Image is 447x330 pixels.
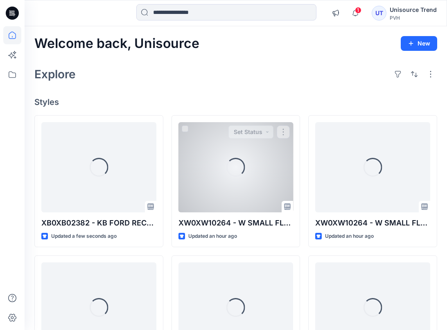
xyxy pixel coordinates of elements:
[188,232,237,241] p: Updated an hour ago
[355,7,361,14] span: 1
[34,68,76,81] h2: Explore
[372,6,386,20] div: UT
[51,232,117,241] p: Updated a few seconds ago
[390,5,437,15] div: Unisource Trend
[390,15,437,21] div: PVH
[34,97,437,107] h4: Styles
[41,217,156,229] p: XB0XB02382 - KB FORD RECREATION SS POLO_proto
[178,217,293,229] p: XW0XW10264 - W SMALL FLAG STRIPE FAVE TEE_proto
[325,232,374,241] p: Updated an hour ago
[315,217,430,229] p: XW0XW10264 - W SMALL FLAG STRIPE FAVE TEE_proto
[401,36,437,51] button: New
[34,36,199,51] h2: Welcome back, Unisource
